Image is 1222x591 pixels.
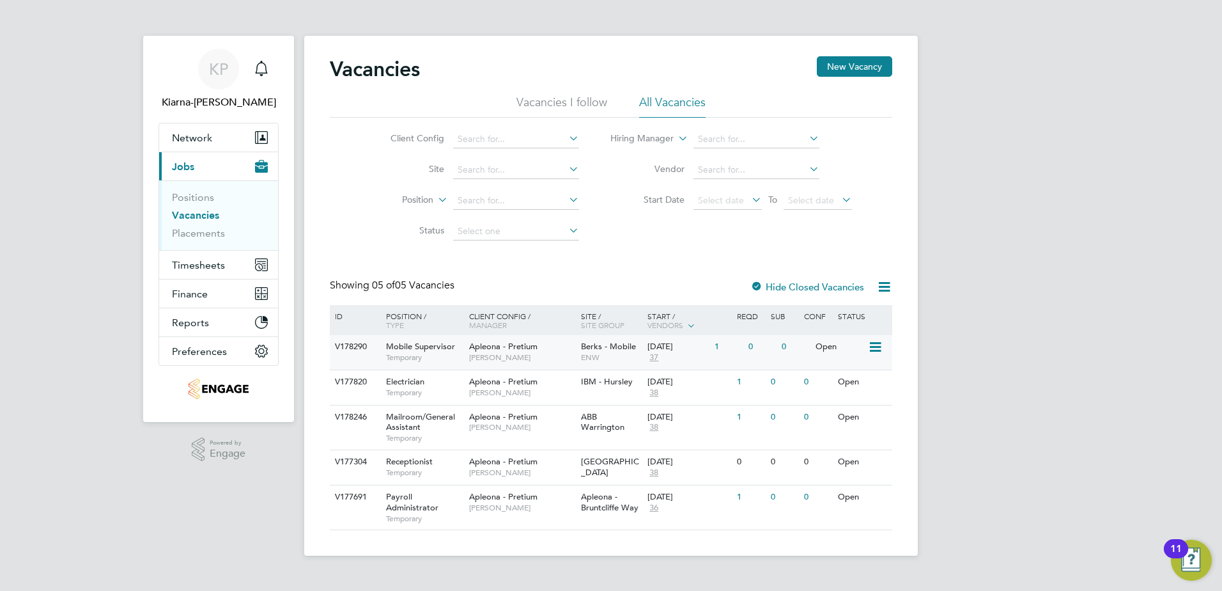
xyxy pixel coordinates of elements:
[788,194,834,206] span: Select date
[210,448,245,459] span: Engage
[172,209,219,221] a: Vacancies
[172,317,209,329] span: Reports
[581,320,624,330] span: Site Group
[768,485,801,509] div: 0
[332,450,376,474] div: V177304
[469,352,575,363] span: [PERSON_NAME]
[330,56,420,82] h2: Vacancies
[600,132,674,145] label: Hiring Manager
[647,377,731,388] div: [DATE]
[469,491,538,502] span: Apleona - Pretium
[159,251,278,279] button: Timesheets
[778,335,812,359] div: 0
[453,223,579,240] input: Select one
[332,335,376,359] div: V178290
[330,279,457,292] div: Showing
[835,406,890,429] div: Open
[734,450,767,474] div: 0
[469,456,538,467] span: Apleona - Pretium
[386,411,455,433] span: Mailroom/General Assistant
[801,450,834,474] div: 0
[209,61,228,77] span: KP
[210,437,245,448] span: Powered by
[469,376,538,387] span: Apleona - Pretium
[386,376,424,387] span: Electrician
[159,308,278,336] button: Reports
[647,457,731,468] div: [DATE]
[1170,549,1182,565] div: 11
[172,288,208,300] span: Finance
[386,433,463,443] span: Temporary
[386,514,463,524] span: Temporary
[611,163,684,175] label: Vendor
[453,192,579,210] input: Search for...
[764,191,781,208] span: To
[386,468,463,478] span: Temporary
[371,163,444,175] label: Site
[578,305,645,336] div: Site /
[516,95,607,118] li: Vacancies I follow
[453,161,579,179] input: Search for...
[581,352,642,363] span: ENW
[1171,540,1212,581] button: Open Resource Center, 11 new notifications
[768,370,801,394] div: 0
[189,379,248,399] img: modedge-logo-retina.png
[581,456,639,478] span: [GEOGRAPHIC_DATA]
[639,95,706,118] li: All Vacancies
[469,468,575,478] span: [PERSON_NAME]
[466,305,578,336] div: Client Config /
[750,281,864,293] label: Hide Closed Vacancies
[817,56,892,77] button: New Vacancy
[469,320,507,330] span: Manager
[469,411,538,422] span: Apleona - Pretium
[360,194,433,207] label: Position
[698,194,744,206] span: Select date
[159,379,279,399] a: Go to home page
[647,352,660,363] span: 37
[159,280,278,308] button: Finance
[469,388,575,398] span: [PERSON_NAME]
[768,406,801,429] div: 0
[647,422,660,433] span: 38
[647,342,708,352] div: [DATE]
[172,227,225,239] a: Placements
[332,370,376,394] div: V177820
[647,492,731,503] div: [DATE]
[768,305,801,327] div: Sub
[159,123,278,152] button: Network
[647,503,660,514] span: 36
[376,305,466,336] div: Position /
[801,406,834,429] div: 0
[172,191,214,203] a: Positions
[332,406,376,429] div: V178246
[734,485,767,509] div: 1
[734,370,767,394] div: 1
[647,320,683,330] span: Vendors
[835,305,890,327] div: Status
[386,491,438,513] span: Payroll Administrator
[159,152,278,180] button: Jobs
[581,376,633,387] span: IBM - Hursley
[581,341,636,352] span: Berks - Mobile
[172,161,194,173] span: Jobs
[372,279,454,292] span: 05 Vacancies
[371,225,444,236] label: Status
[332,485,376,509] div: V177691
[372,279,395,292] span: 05 of
[386,341,455,352] span: Mobile Supervisor
[647,468,660,478] span: 38
[159,180,278,250] div: Jobs
[143,36,294,422] nav: Main navigation
[159,337,278,365] button: Preferences
[734,406,767,429] div: 1
[453,130,579,148] input: Search for...
[693,161,819,179] input: Search for...
[332,305,376,327] div: ID
[581,491,638,513] span: Apleona - Bruntcliffe Way
[693,130,819,148] input: Search for...
[812,335,868,359] div: Open
[469,341,538,352] span: Apleona - Pretium
[801,370,834,394] div: 0
[159,95,279,110] span: Kiarna-Jade Palmer
[745,335,778,359] div: 0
